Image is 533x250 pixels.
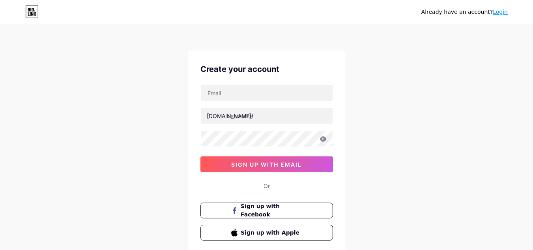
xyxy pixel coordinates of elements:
input: Email [201,85,333,101]
div: Already have an account? [421,8,508,16]
span: Sign up with Apple [241,229,302,237]
a: Login [493,9,508,15]
div: Or [264,182,270,190]
div: Create your account [200,63,333,75]
span: Sign up with Facebook [241,202,302,219]
button: Sign up with Facebook [200,203,333,218]
input: username [201,108,333,124]
button: Sign up with Apple [200,225,333,241]
span: sign up with email [231,161,302,168]
div: [DOMAIN_NAME]/ [207,112,253,120]
button: sign up with email [200,156,333,172]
